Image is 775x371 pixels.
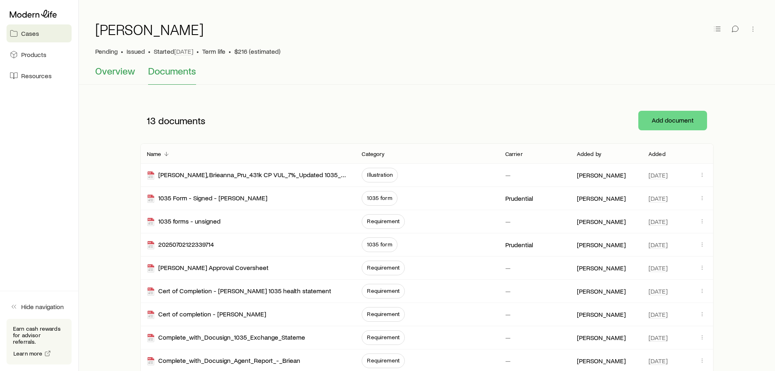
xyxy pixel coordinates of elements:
div: [PERSON_NAME] Approval Coversheet [147,263,269,273]
span: • [148,47,151,55]
span: Requirement [367,218,400,224]
div: Cert of Completion - [PERSON_NAME] 1035 health statement [147,287,331,296]
span: • [229,47,231,55]
span: Learn more [13,351,43,356]
div: Cert of completion - [PERSON_NAME] [147,310,266,319]
div: Complete_with_Docusign_Agent_Report_-_Briean [147,356,300,366]
p: — [505,334,511,342]
p: — [505,264,511,272]
button: Hide navigation [7,298,72,316]
span: [DATE] [648,357,668,365]
p: [PERSON_NAME] [577,287,626,295]
span: [DATE] [174,47,193,55]
span: Requirement [367,357,400,364]
span: [DATE] [648,194,668,202]
p: Started [154,47,193,55]
p: — [505,287,511,295]
p: [PERSON_NAME] [577,264,626,272]
span: Resources [21,72,52,80]
span: Overview [95,65,135,77]
span: [DATE] [648,310,668,318]
p: Carrier [505,151,523,157]
span: • [121,47,123,55]
div: [PERSON_NAME], Brieanna_Pru_431k CP VUL_7%_Updated 1035_Rev [147,171,349,180]
span: Illustration [367,171,393,178]
span: Issued [127,47,145,55]
span: [DATE] [648,171,668,179]
span: [DATE] [648,264,668,272]
p: [PERSON_NAME] [577,217,626,226]
p: [PERSON_NAME] [577,171,626,179]
p: Category [362,151,384,157]
a: Cases [7,24,72,42]
div: 1035 Form - Signed - [PERSON_NAME] [147,194,267,203]
p: Added by [577,151,601,157]
p: Added [648,151,666,157]
div: 20250702122339714 [147,240,214,250]
button: Add document [638,111,707,130]
span: 1035 form [367,241,392,248]
span: [DATE] [648,287,668,295]
span: Term life [202,47,225,55]
div: Case details tabs [95,65,759,85]
p: [PERSON_NAME] [577,357,626,365]
span: [DATE] [648,334,668,342]
div: Earn cash rewards for advisor referrals.Learn more [7,319,72,364]
span: Cases [21,29,39,37]
p: — [505,217,511,226]
p: — [505,310,511,318]
span: Requirement [367,311,400,317]
div: 1035 forms - unsigned [147,217,220,226]
span: documents [158,115,205,126]
div: Complete_with_Docusign_1035_Exchange_Stateme [147,333,305,342]
p: [PERSON_NAME] [577,194,626,202]
span: Requirement [367,264,400,271]
p: Prudential [505,241,533,249]
p: Pending [95,47,118,55]
p: Earn cash rewards for advisor referrals. [13,325,65,345]
span: 13 [147,115,156,126]
p: [PERSON_NAME] [577,310,626,318]
span: 1035 form [367,195,392,201]
span: Requirement [367,288,400,294]
span: [DATE] [648,241,668,249]
span: • [196,47,199,55]
a: Products [7,46,72,64]
p: [PERSON_NAME] [577,334,626,342]
p: — [505,171,511,179]
span: $216 (estimated) [234,47,280,55]
span: Hide navigation [21,303,64,311]
p: [PERSON_NAME] [577,241,626,249]
span: Documents [148,65,196,77]
a: Resources [7,67,72,85]
span: [DATE] [648,217,668,226]
p: — [505,357,511,365]
p: Name [147,151,162,157]
h1: [PERSON_NAME] [95,21,204,37]
p: Prudential [505,194,533,202]
span: Requirement [367,334,400,340]
span: Products [21,50,46,59]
